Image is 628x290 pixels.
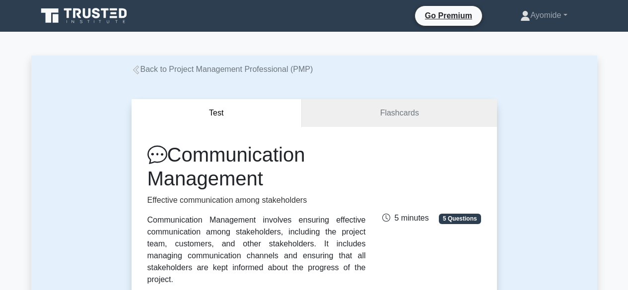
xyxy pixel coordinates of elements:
button: Test [132,99,302,127]
a: Go Premium [419,9,478,22]
div: Communication Management involves ensuring effective communication among stakeholders, including ... [147,214,366,286]
a: Back to Project Management Professional (PMP) [132,65,313,73]
a: Ayomide [496,5,591,25]
a: Flashcards [302,99,496,127]
span: 5 minutes [382,214,428,222]
h1: Communication Management [147,143,366,190]
p: Effective communication among stakeholders [147,194,366,206]
span: 5 Questions [439,214,481,224]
